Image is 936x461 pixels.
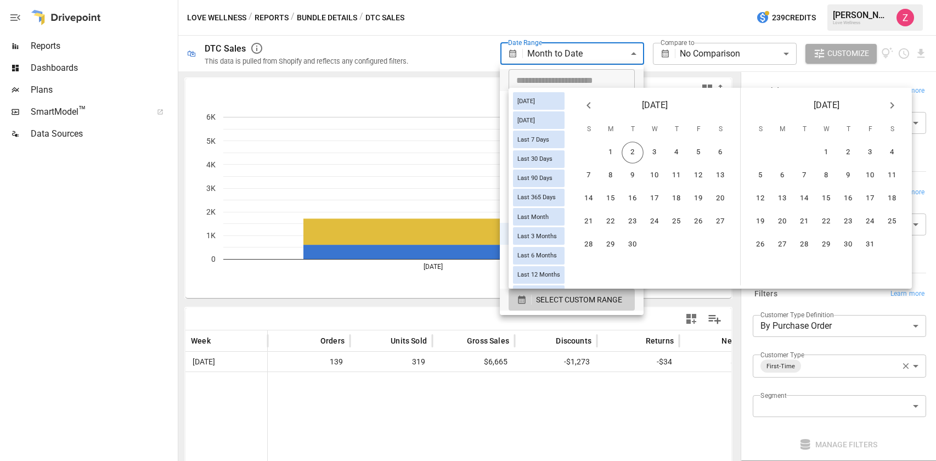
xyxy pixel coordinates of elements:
button: 4 [881,142,903,164]
button: 15 [600,188,622,210]
li: This Quarter [500,245,644,267]
button: 27 [709,211,731,233]
span: Saturday [711,119,730,140]
button: 23 [837,211,859,233]
button: 2 [622,142,644,164]
button: 22 [815,211,837,233]
button: 18 [666,188,687,210]
button: 26 [687,211,709,233]
button: 29 [600,234,622,256]
div: Last 365 Days [513,189,565,206]
button: 8 [815,165,837,187]
button: 17 [644,188,666,210]
li: Last Quarter [500,267,644,289]
button: 18 [881,188,903,210]
button: 4 [666,142,687,164]
button: 14 [793,188,815,210]
span: Last 6 Months [513,252,561,259]
div: [DATE] [513,92,565,110]
button: 22 [600,211,622,233]
span: Wednesday [645,119,664,140]
span: Last Month [513,213,553,221]
button: 2 [837,142,859,164]
li: Month to Date [500,223,644,245]
button: 7 [578,165,600,187]
span: Last 7 Days [513,136,554,143]
button: 14 [578,188,600,210]
span: Wednesday [816,119,836,140]
button: 26 [749,234,771,256]
button: 17 [859,188,881,210]
button: 23 [622,211,644,233]
li: Last 30 Days [500,135,644,157]
li: Last 3 Months [500,157,644,179]
span: Monday [773,119,792,140]
span: Last 365 Days [513,194,560,201]
span: Friday [689,119,708,140]
span: Thursday [838,119,858,140]
li: [DATE] [500,91,644,113]
button: 1 [815,142,837,164]
button: 11 [666,165,687,187]
button: 5 [749,165,771,187]
button: 21 [578,211,600,233]
button: Next month [881,94,903,116]
button: 25 [881,211,903,233]
span: Last 12 Months [513,271,565,278]
button: 28 [578,234,600,256]
span: SELECT CUSTOM RANGE [536,293,622,307]
button: 7 [793,165,815,187]
button: 24 [859,211,881,233]
li: Last 6 Months [500,179,644,201]
span: Tuesday [623,119,642,140]
button: 12 [749,188,771,210]
button: 13 [709,165,731,187]
button: 29 [815,234,837,256]
div: Last Month [513,208,565,226]
button: 5 [687,142,709,164]
button: 6 [709,142,731,164]
button: 6 [771,165,793,187]
button: 3 [859,142,881,164]
button: 21 [793,211,815,233]
button: 28 [793,234,815,256]
button: 30 [837,234,859,256]
span: [DATE] [513,117,539,124]
button: 20 [709,188,731,210]
span: Last 30 Days [513,155,557,162]
button: 30 [622,234,644,256]
button: 12 [687,165,709,187]
div: [DATE] [513,111,565,129]
span: Tuesday [794,119,814,140]
span: Sunday [579,119,599,140]
button: 20 [771,211,793,233]
div: Last 12 Months [513,266,565,284]
li: Last 7 Days [500,113,644,135]
button: 1 [600,142,622,164]
button: 13 [771,188,793,210]
button: 24 [644,211,666,233]
span: [DATE] [814,98,839,113]
div: Last Year [513,285,565,303]
button: 16 [622,188,644,210]
span: [DATE] [513,98,539,105]
button: 11 [881,165,903,187]
button: 9 [837,165,859,187]
button: 25 [666,211,687,233]
span: Friday [860,119,880,140]
button: 8 [600,165,622,187]
li: Last 12 Months [500,201,644,223]
div: Last 30 Days [513,150,565,168]
div: Last 3 Months [513,227,565,245]
button: 16 [837,188,859,210]
button: 19 [687,188,709,210]
button: 19 [749,211,771,233]
button: 27 [771,234,793,256]
button: Previous month [578,94,600,116]
button: 31 [859,234,881,256]
button: 10 [644,165,666,187]
span: Monday [601,119,621,140]
button: 10 [859,165,881,187]
button: 3 [644,142,666,164]
button: SELECT CUSTOM RANGE [509,289,635,311]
